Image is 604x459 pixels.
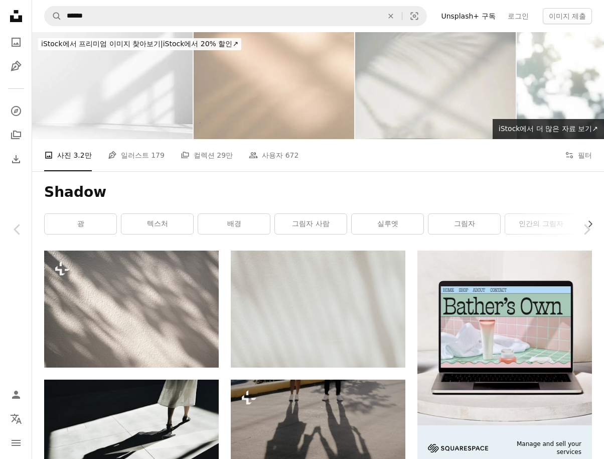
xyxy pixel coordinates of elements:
img: 흰색 천을 클로즈업한 모습 [231,251,405,367]
a: 실루엣 [352,214,423,234]
a: 광 [45,214,116,234]
a: 사진 [6,32,26,52]
a: 텍스처 [121,214,193,234]
a: 그림자 사람 [275,214,347,234]
a: iStock에서 프리미엄 이미지 찾아보기|iStock에서 20% 할인↗ [32,32,247,56]
button: 필터 [565,139,592,171]
span: 672 [285,150,299,161]
img: file-1705255347840-230a6ab5bca9image [428,444,488,452]
img: 제품 진열을 위한 미니멀리스트 추상 빈 흰색 방, 창문에서 방으로 떨어지는 광선 [32,32,193,139]
a: 로그인 / 가입 [6,385,26,405]
a: 컬렉션 [6,125,26,145]
span: 29만 [217,150,233,161]
img: Abstract White Studio Background for Product Presentation [355,32,516,139]
a: iStock에서 더 많은 자료 보기↗ [493,119,604,139]
a: 컬렉션 29만 [181,139,233,171]
button: 삭제 [380,7,402,26]
a: 그림자와 함께 걷는 여자 [44,433,219,442]
a: Unsplash+ 구독 [435,8,501,24]
span: iStock에서 20% 할인 ↗ [41,40,238,48]
a: 벽에 있는 나무의 그림자 [44,304,219,313]
img: 벽에 있는 나무의 그림자 [44,251,219,367]
a: 흰색 천을 클로즈업한 모습 [231,304,405,313]
button: Unsplash 검색 [45,7,62,26]
button: 시각적 검색 [402,7,426,26]
a: 다운로드 내역 [6,149,26,169]
span: 179 [151,150,165,161]
a: 다음 [569,181,604,278]
a: 일러스트 179 [108,139,165,171]
a: 그림자 [428,214,500,234]
a: 배경 [198,214,270,234]
h1: Shadow [44,183,592,201]
span: Manage and sell your services [500,440,581,457]
a: 일러스트 [6,56,26,76]
a: 탐색 [6,101,26,121]
a: 사용자 672 [249,139,298,171]
span: iStock에서 프리미엄 이미지 찾아보기 | [41,40,163,48]
img: file-1707883121023-8e3502977149image [417,251,592,425]
button: 이미지 제출 [543,8,592,24]
form: 사이트 전체에서 이미지 찾기 [44,6,427,26]
button: 언어 [6,409,26,429]
img: 자연광 그림자 [194,32,354,139]
a: 로그인 [502,8,535,24]
span: iStock에서 더 많은 자료 보기 ↗ [499,125,598,133]
button: 메뉴 [6,433,26,453]
a: 인간의 그림자 [505,214,577,234]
